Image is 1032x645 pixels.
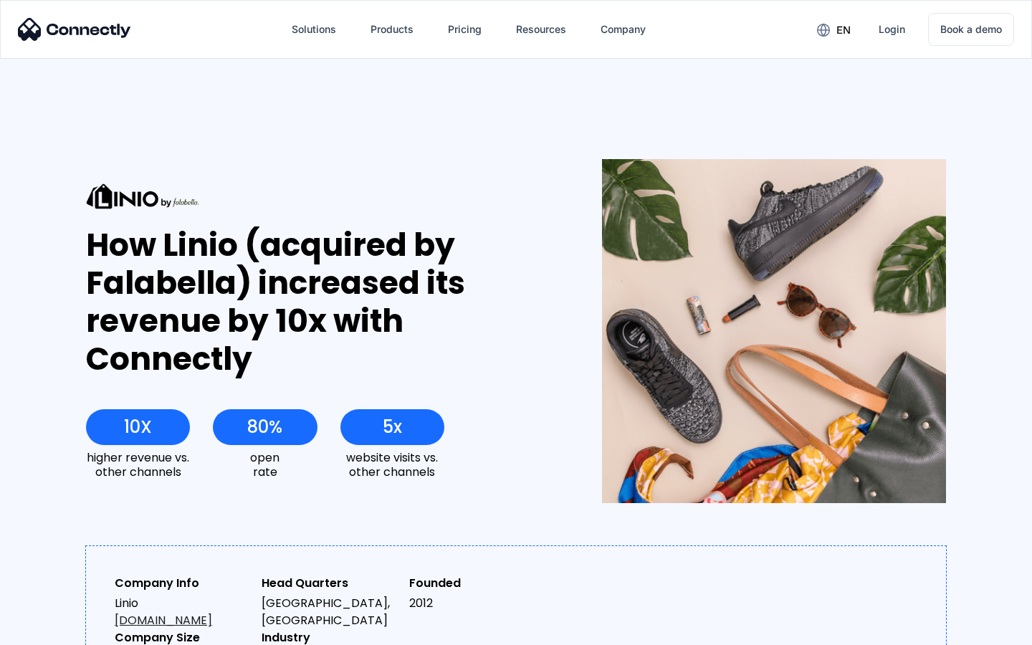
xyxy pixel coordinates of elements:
div: Login [879,19,905,39]
a: Login [867,12,917,47]
div: Founded [409,575,545,592]
div: 10X [124,417,152,437]
a: Pricing [436,12,493,47]
div: Company Info [115,575,250,592]
div: 2012 [409,595,545,612]
div: website visits vs. other channels [340,451,444,478]
a: [DOMAIN_NAME] [115,612,212,629]
div: Pricing [448,19,482,39]
div: How Linio (acquired by Falabella) increased its revenue by 10x with Connectly [86,226,550,378]
div: higher revenue vs. other channels [86,451,190,478]
div: Solutions [292,19,336,39]
div: Company [601,19,646,39]
ul: Language list [29,620,86,640]
div: Linio [115,595,250,629]
div: Head Quarters [262,575,397,592]
div: 5x [383,417,402,437]
a: Book a demo [928,13,1014,46]
div: Resources [516,19,566,39]
div: open rate [213,451,317,478]
div: [GEOGRAPHIC_DATA], [GEOGRAPHIC_DATA] [262,595,397,629]
div: 80% [247,417,282,437]
div: en [836,20,851,40]
img: Connectly Logo [18,18,131,41]
div: Products [371,19,414,39]
aside: Language selected: English [14,620,86,640]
